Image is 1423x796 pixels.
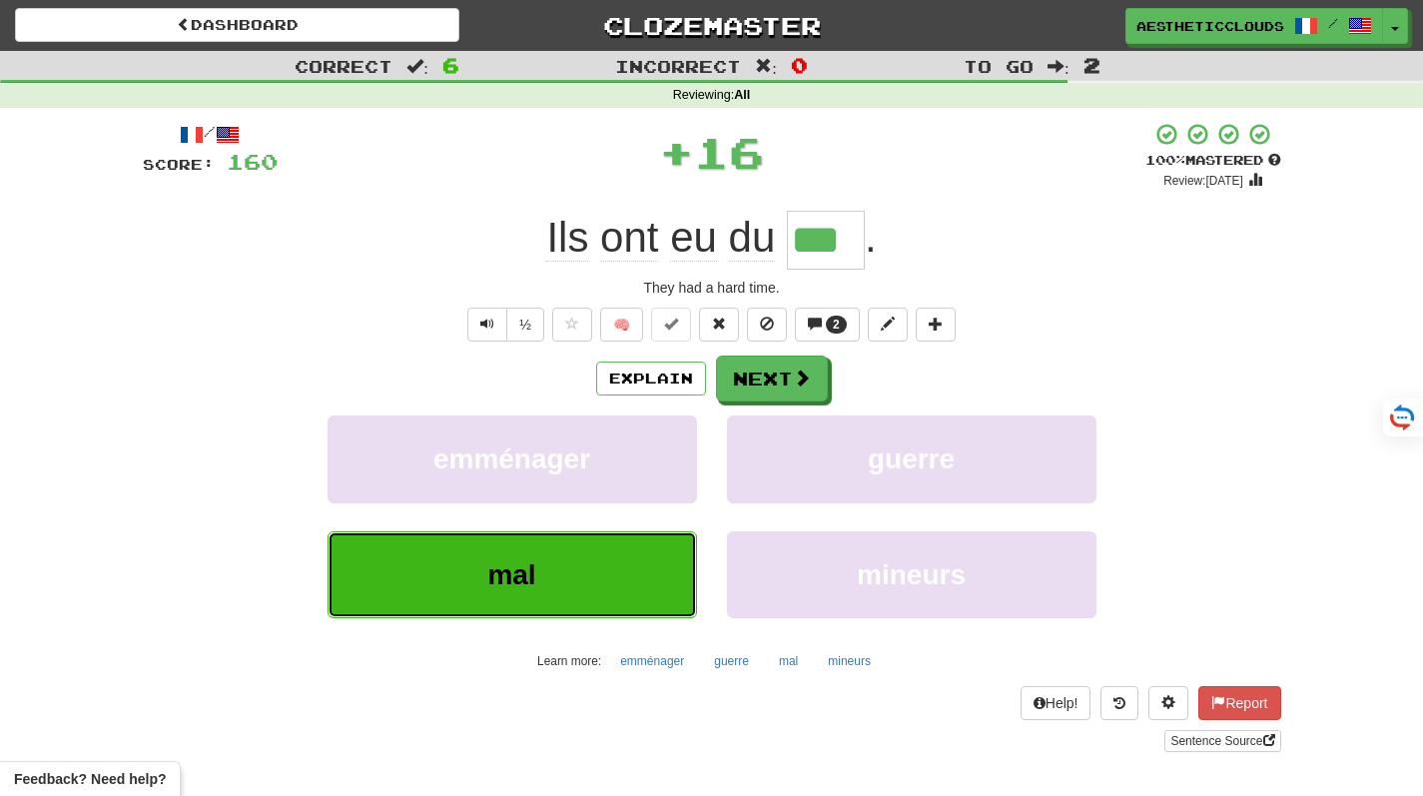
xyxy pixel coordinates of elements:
span: 2 [1083,53,1100,77]
span: 160 [227,149,278,174]
button: Next [716,356,828,401]
button: guerre [703,646,760,676]
button: guerre [727,415,1096,502]
button: mineurs [817,646,882,676]
span: emménager [433,443,590,474]
button: Ignore sentence (alt+i) [747,308,787,342]
span: Correct [295,56,392,76]
span: 16 [694,127,764,177]
div: Text-to-speech controls [463,308,544,342]
span: 6 [442,53,459,77]
button: Edit sentence (alt+d) [868,308,908,342]
a: Dashboard [15,8,459,42]
button: mineurs [727,531,1096,618]
button: Favorite sentence (alt+f) [552,308,592,342]
button: Add to collection (alt+a) [916,308,956,342]
button: Explain [596,362,706,396]
span: . [865,214,877,261]
span: mineurs [857,559,966,590]
span: Open feedback widget [14,769,166,789]
a: Sentence Source [1164,730,1280,752]
a: aestheticclouds1207 / [1125,8,1383,44]
span: 100 % [1145,152,1185,168]
span: eu [670,214,717,262]
div: / [143,122,278,147]
button: 🧠 [600,308,643,342]
span: / [1328,16,1338,30]
button: mal [328,531,697,618]
button: ½ [506,308,544,342]
div: They had a hard time. [143,278,1281,298]
span: + [659,122,694,182]
small: Learn more: [537,654,601,668]
span: To go [964,56,1034,76]
button: emménager [328,415,697,502]
div: Mastered [1145,152,1281,170]
span: : [406,58,428,75]
button: Play sentence audio (ctl+space) [467,308,507,342]
button: mal [768,646,809,676]
small: Review: [DATE] [1163,174,1243,188]
span: Incorrect [615,56,741,76]
span: du [729,214,776,262]
strong: All [734,88,750,102]
span: Ils [546,214,588,262]
span: Score: [143,156,215,173]
span: ont [600,214,658,262]
button: emménager [609,646,695,676]
button: Help! [1021,686,1091,720]
a: Clozemaster [489,8,934,43]
span: mal [487,559,535,590]
span: : [755,58,777,75]
span: guerre [868,443,955,474]
span: 0 [791,53,808,77]
span: 2 [833,318,840,332]
button: Reset to 0% Mastered (alt+r) [699,308,739,342]
span: aestheticclouds1207 [1136,17,1284,35]
span: : [1048,58,1069,75]
button: 2 [795,308,860,342]
button: Set this sentence to 100% Mastered (alt+m) [651,308,691,342]
button: Round history (alt+y) [1100,686,1138,720]
button: Report [1198,686,1280,720]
